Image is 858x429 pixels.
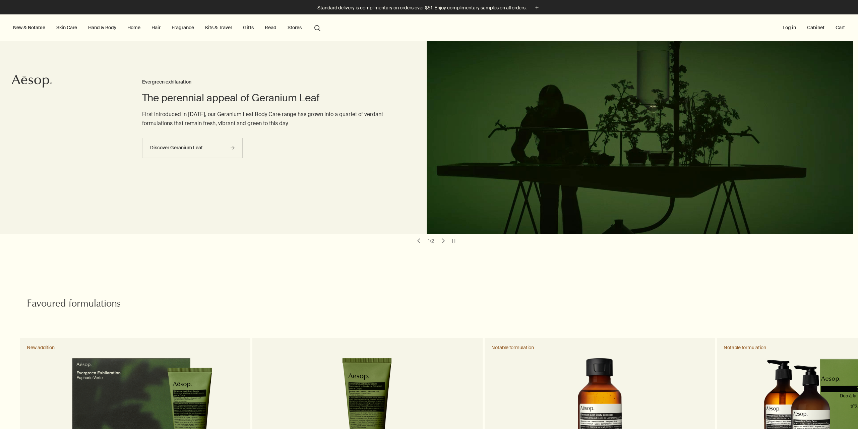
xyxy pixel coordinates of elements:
button: Open search [311,21,323,34]
button: previous slide [414,236,423,246]
button: next slide [439,236,448,246]
a: Hand & Body [87,23,118,32]
a: Kits & Travel [204,23,233,32]
div: 1 / 2 [426,238,436,244]
a: Gifts [242,23,255,32]
a: Cabinet [806,23,826,32]
a: Aesop [12,74,52,90]
button: New & Notable [12,23,47,32]
h2: Favoured formulations [27,298,291,311]
nav: supplementary [781,14,846,41]
a: Fragrance [170,23,195,32]
button: Standard delivery is complimentary on orders over $51. Enjoy complimentary samples on all orders. [317,4,541,12]
a: Read [263,23,278,32]
h2: The perennial appeal of Geranium Leaf [142,91,400,105]
button: Stores [286,23,303,32]
p: First introduced in [DATE], our Geranium Leaf Body Care range has grown into a quartet of verdant... [142,110,400,128]
a: Discover Geranium Leaf [142,138,243,158]
a: Home [126,23,142,32]
button: Log in [781,23,797,32]
h3: Evergreen exhilaration [142,78,400,86]
button: pause [449,236,458,246]
button: Cart [834,23,846,32]
a: Skin Care [55,23,78,32]
p: Standard delivery is complimentary on orders over $51. Enjoy complimentary samples on all orders. [317,4,527,11]
svg: Aesop [12,74,52,88]
nav: primary [12,14,323,41]
a: Hair [150,23,162,32]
